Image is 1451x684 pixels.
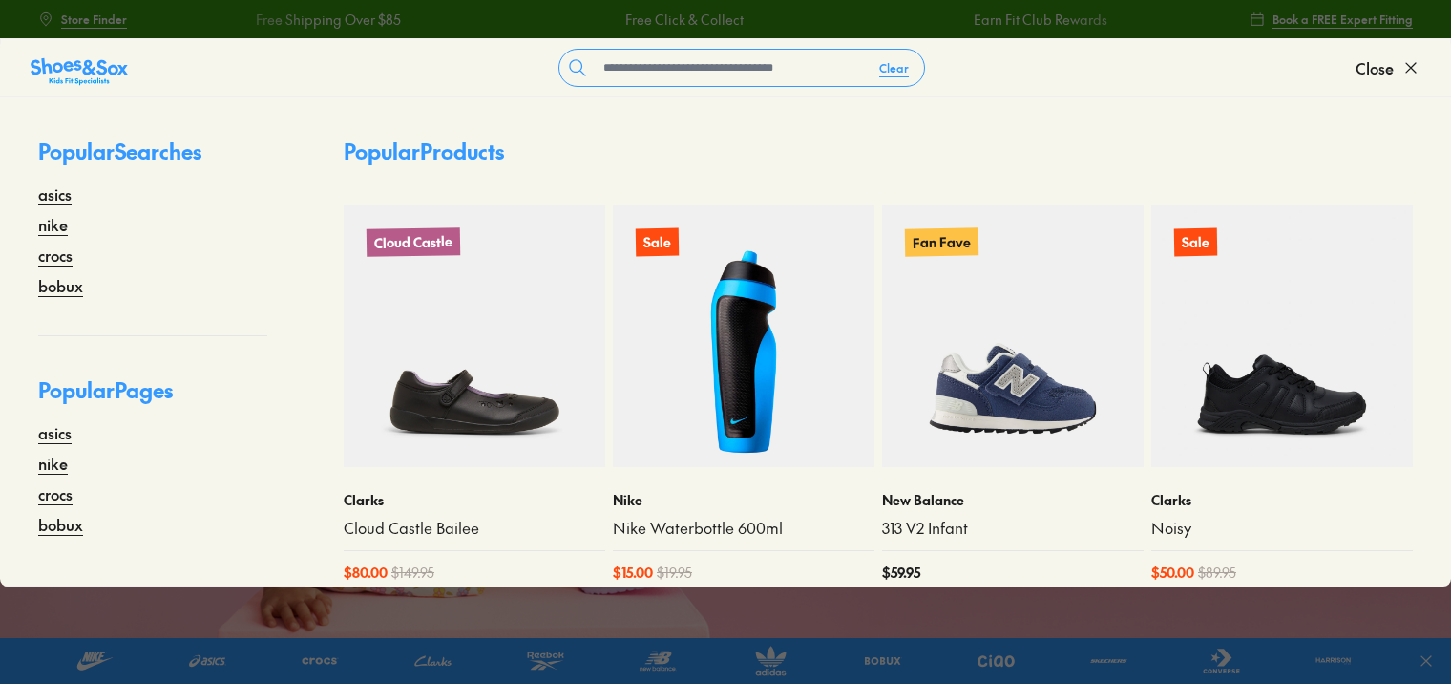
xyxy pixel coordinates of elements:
[367,227,460,257] p: Cloud Castle
[38,452,68,475] a: nike
[38,482,73,505] a: crocs
[1356,47,1420,89] button: Close
[344,518,605,539] a: Cloud Castle Bailee
[344,205,605,467] a: Cloud Castle
[1272,11,1413,28] span: Book a FREE Expert Fitting
[1174,228,1217,257] p: Sale
[344,136,504,167] p: Popular Products
[613,518,874,539] a: Nike Waterbottle 600ml
[38,2,127,36] a: Store Finder
[1151,205,1413,467] a: Sale
[613,490,874,510] p: Nike
[905,227,978,256] p: Fan Fave
[38,182,72,205] a: asics
[31,53,128,83] a: Shoes &amp; Sox
[613,563,653,583] span: $ 15.00
[38,244,73,267] a: crocs
[1151,490,1413,510] p: Clarks
[882,205,1144,467] a: Fan Fave
[882,563,920,583] span: $ 59.95
[1250,2,1413,36] a: Book a FREE Expert Fitting
[31,56,128,87] img: SNS_Logo_Responsive.svg
[882,518,1144,539] a: 313 V2 Infant
[38,213,68,236] a: nike
[38,374,267,421] p: Popular Pages
[613,205,874,467] a: Sale
[1151,563,1194,583] span: $ 50.00
[38,136,267,182] p: Popular Searches
[38,513,83,536] a: bobux
[391,563,434,583] span: $ 149.95
[38,421,72,444] a: asics
[255,10,400,30] a: Free Shipping Over $85
[1356,56,1394,79] span: Close
[61,11,127,28] span: Store Finder
[624,10,743,30] a: Free Click & Collect
[344,563,388,583] span: $ 80.00
[657,563,692,583] span: $ 19.95
[973,10,1106,30] a: Earn Fit Club Rewards
[344,490,605,510] p: Clarks
[636,228,679,257] p: Sale
[1151,518,1413,539] a: Noisy
[1198,563,1236,583] span: $ 89.95
[38,274,83,297] a: bobux
[882,490,1144,510] p: New Balance
[864,51,924,85] button: Clear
